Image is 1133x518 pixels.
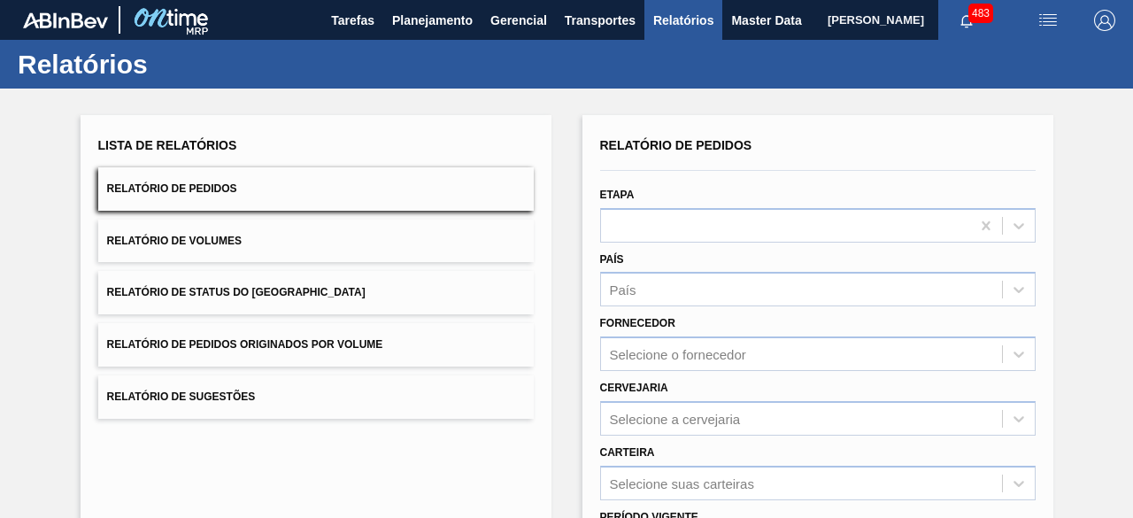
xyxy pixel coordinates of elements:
span: Transportes [565,10,636,31]
span: Gerencial [490,10,547,31]
span: 483 [968,4,993,23]
img: Logout [1094,10,1115,31]
span: Tarefas [331,10,374,31]
div: País [610,282,636,298]
div: Selecione o fornecedor [610,347,746,362]
h1: Relatórios [18,54,332,74]
span: Relatório de Sugestões [107,390,256,403]
button: Relatório de Pedidos Originados por Volume [98,323,534,367]
span: Master Data [731,10,801,31]
span: Lista de Relatórios [98,138,237,152]
label: Carteira [600,446,655,459]
label: Fornecedor [600,317,675,329]
button: Relatório de Volumes [98,220,534,263]
button: Relatório de Pedidos [98,167,534,211]
button: Relatório de Sugestões [98,375,534,419]
span: Relatório de Volumes [107,235,242,247]
span: Relatório de Status do [GEOGRAPHIC_DATA] [107,286,366,298]
span: Relatório de Pedidos [600,138,752,152]
span: Relatório de Pedidos [107,182,237,195]
label: Etapa [600,189,635,201]
div: Selecione suas carteiras [610,475,754,491]
label: País [600,253,624,266]
img: userActions [1037,10,1059,31]
span: Relatórios [653,10,713,31]
button: Relatório de Status do [GEOGRAPHIC_DATA] [98,271,534,314]
button: Notificações [938,8,995,33]
label: Cervejaria [600,382,668,394]
div: Selecione a cervejaria [610,411,741,426]
span: Planejamento [392,10,473,31]
span: Relatório de Pedidos Originados por Volume [107,338,383,351]
img: TNhmsLtSVTkK8tSr43FrP2fwEKptu5GPRR3wAAAABJRU5ErkJggg== [23,12,108,28]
